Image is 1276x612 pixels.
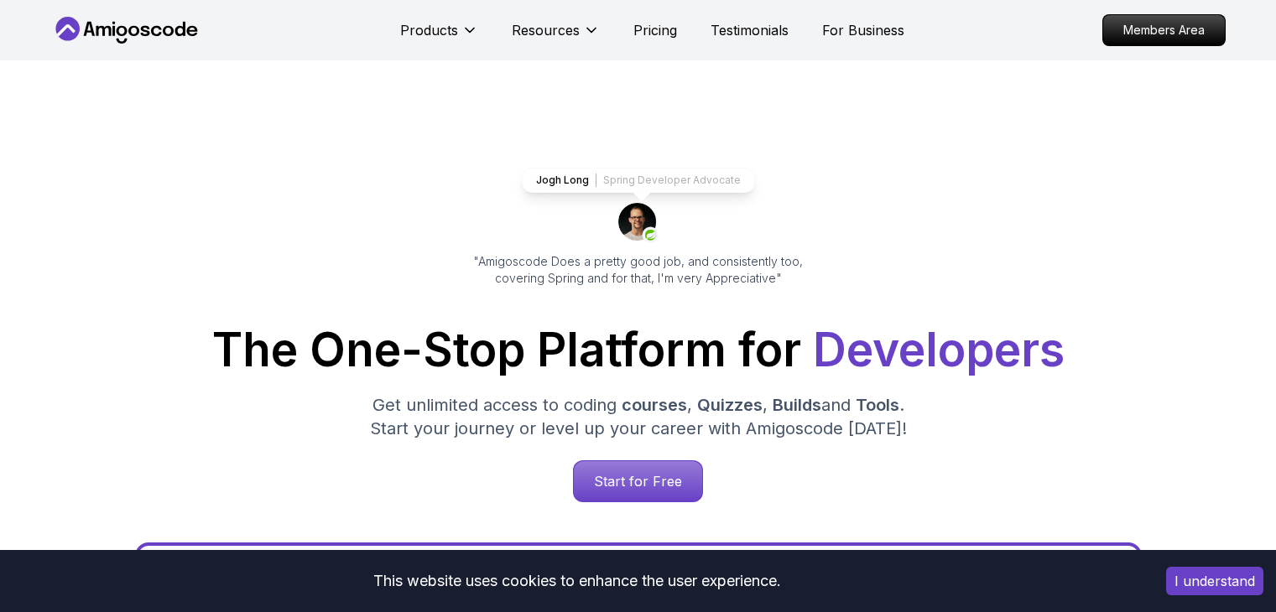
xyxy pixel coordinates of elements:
[451,253,826,287] p: "Amigoscode Does a pretty good job, and consistently too, covering Spring and for that, I'm very ...
[1103,15,1225,45] p: Members Area
[1166,567,1263,595] button: Accept cookies
[512,20,600,54] button: Resources
[512,20,580,40] p: Resources
[622,395,687,415] span: courses
[573,460,703,502] a: Start for Free
[13,563,1141,599] div: This website uses cookies to enhance the user experience.
[822,20,904,40] a: For Business
[856,395,899,415] span: Tools
[1102,14,1226,46] a: Members Area
[633,20,677,40] a: Pricing
[536,174,589,187] p: Jogh Long
[357,393,920,440] p: Get unlimited access to coding , , and . Start your journey or level up your career with Amigosco...
[400,20,478,54] button: Products
[574,461,702,501] p: Start for Free
[618,203,659,243] img: josh long
[813,322,1065,377] span: Developers
[400,20,458,40] p: Products
[711,20,789,40] a: Testimonials
[65,327,1212,373] h1: The One-Stop Platform for
[773,395,821,415] span: Builds
[603,174,741,187] p: Spring Developer Advocate
[697,395,763,415] span: Quizzes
